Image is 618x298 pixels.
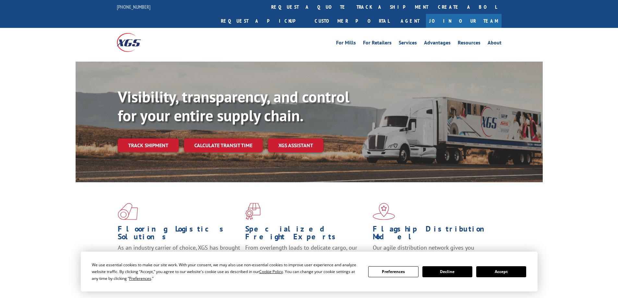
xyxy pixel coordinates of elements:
[129,276,151,281] span: Preferences
[216,14,310,28] a: Request a pickup
[424,40,451,47] a: Advantages
[310,14,394,28] a: Customer Portal
[373,203,395,220] img: xgs-icon-flagship-distribution-model-red
[117,4,151,10] a: [PHONE_NUMBER]
[245,225,368,244] h1: Specialized Freight Experts
[184,138,263,152] a: Calculate transit time
[118,244,240,267] span: As an industry carrier of choice, XGS has brought innovation and dedication to flooring logistics...
[92,261,360,282] div: We use essential cookies to make our site work. With your consent, we may also use non-essential ...
[245,244,368,273] p: From overlength loads to delicate cargo, our experienced staff knows the best way to move your fr...
[259,269,283,274] span: Cookie Policy
[118,138,179,152] a: Track shipment
[373,225,495,244] h1: Flagship Distribution Model
[81,252,538,292] div: Cookie Consent Prompt
[488,40,502,47] a: About
[118,87,349,125] b: Visibility, transparency, and control for your entire supply chain.
[426,14,502,28] a: Join Our Team
[399,40,417,47] a: Services
[368,266,418,277] button: Preferences
[394,14,426,28] a: Agent
[118,203,138,220] img: xgs-icon-total-supply-chain-intelligence-red
[476,266,526,277] button: Accept
[245,203,261,220] img: xgs-icon-focused-on-flooring-red
[118,225,240,244] h1: Flooring Logistics Solutions
[422,266,472,277] button: Decline
[363,40,392,47] a: For Retailers
[268,138,323,152] a: XGS ASSISTANT
[373,244,492,259] span: Our agile distribution network gives you nationwide inventory management on demand.
[336,40,356,47] a: For Mills
[458,40,480,47] a: Resources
